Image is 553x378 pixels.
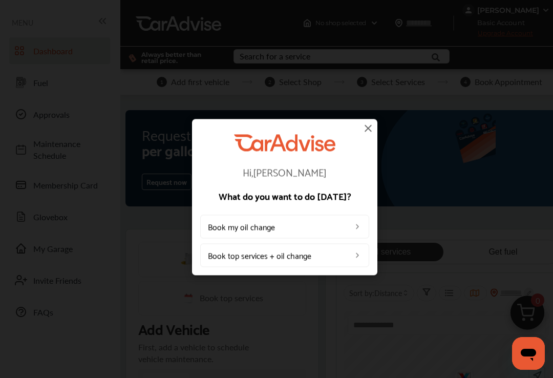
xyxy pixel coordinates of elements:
[200,215,369,239] a: Book my oil change
[234,134,335,151] img: CarAdvise Logo
[353,251,361,260] img: left_arrow_icon.0f472efe.svg
[512,337,545,370] iframe: Button to launch messaging window
[200,244,369,267] a: Book top services + oil change
[200,167,369,177] p: Hi, [PERSON_NAME]
[200,192,369,201] p: What do you want to do [DATE]?
[362,122,374,134] img: close-icon.a004319c.svg
[353,223,361,231] img: left_arrow_icon.0f472efe.svg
